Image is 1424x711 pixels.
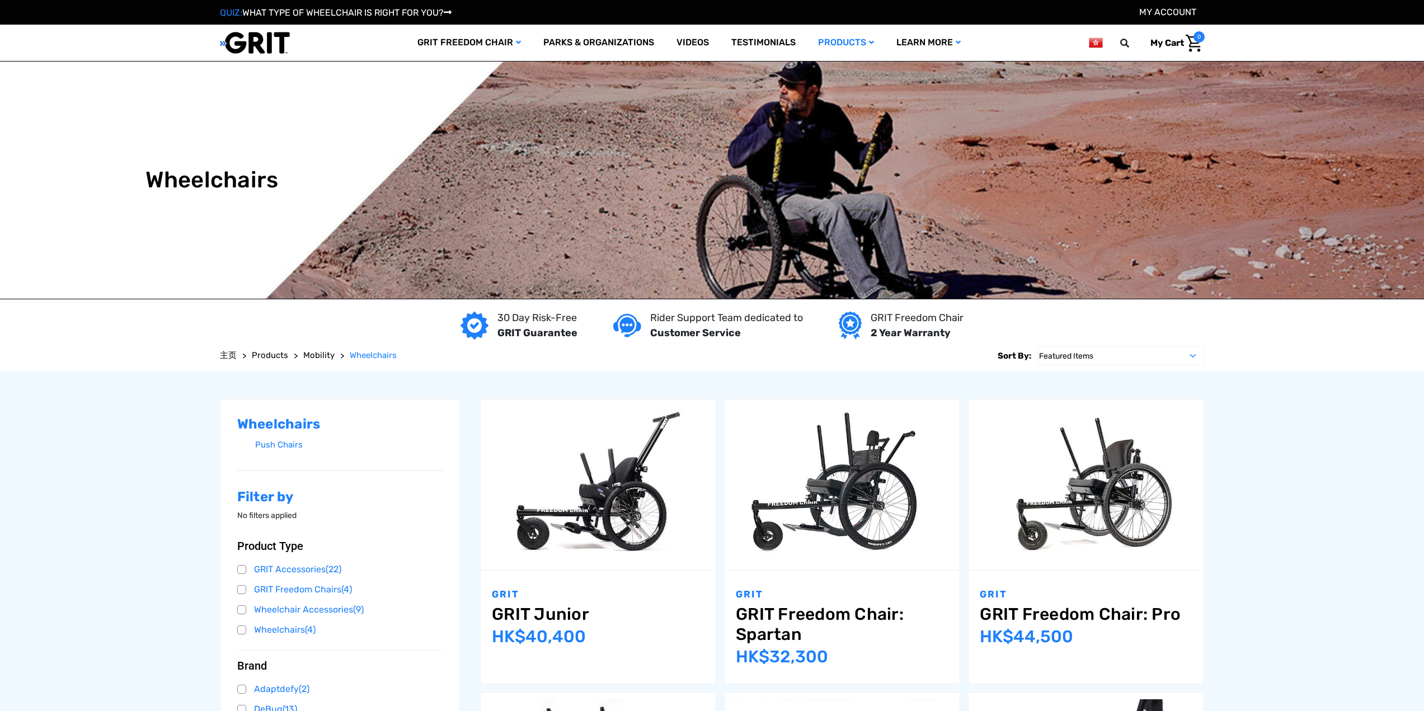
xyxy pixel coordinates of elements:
span: 0 [1193,31,1205,43]
a: Adaptdefy(2) [237,681,443,698]
a: Wheelchairs [350,349,397,362]
span: Brand [237,659,267,672]
p: GRIT [980,587,1192,602]
a: GRIT Freedom Chair: Spartan,$3,995.00 [736,604,948,644]
img: hk.png [1089,36,1102,50]
span: QUIZ: [220,7,242,18]
strong: GRIT Guarantee [497,327,577,339]
a: Wheelchair Accessories(9) [237,601,443,618]
img: GRIT Guarantee [460,312,488,340]
p: 30 Day Risk-Free [497,310,577,326]
img: Year warranty [839,312,862,340]
h1: Wheelchairs [145,167,279,194]
a: Testimonials [720,25,807,61]
a: GRIT Accessories(22) [237,561,443,578]
span: HK$‌32,300 [736,647,828,667]
a: Learn More [885,25,972,61]
span: Wheelchairs [350,350,397,360]
a: QUIZ:WHAT TYPE OF WHEELCHAIR IS RIGHT FOR YOU? [220,7,452,18]
a: GRIT Junior,$4,995.00 [481,399,716,570]
button: Brand [237,659,443,672]
button: Product Type [237,539,443,553]
a: Account [1139,7,1196,17]
span: (9) [353,604,364,615]
h2: Wheelchairs [237,416,443,432]
h2: Filter by [237,489,443,505]
span: My Cart [1150,37,1184,48]
a: Parks & Organizations [532,25,665,61]
p: GRIT [736,587,948,602]
span: (4) [305,624,316,635]
a: 主页 [220,349,237,362]
span: 主页 [220,350,237,360]
a: GRIT Freedom Chair: Pro,$5,495.00 [980,604,1192,624]
p: GRIT [492,587,704,602]
a: Products [807,25,885,61]
span: HK$‌44,500 [980,627,1073,647]
p: GRIT Freedom Chair [871,310,964,326]
img: GRIT Freedom Chair: Spartan [725,406,960,563]
label: Sort By: [998,346,1031,365]
span: Product Type [237,539,303,553]
strong: 2 Year Warranty [871,327,951,339]
a: GRIT Freedom Chair [406,25,532,61]
strong: Customer Service [650,327,741,339]
span: (4) [341,584,352,595]
img: GRIT Junior: GRIT Freedom Chair all terrain wheelchair engineered specifically for kids [481,406,716,563]
span: Products [252,350,288,360]
a: Products [252,349,288,362]
a: GRIT Freedom Chair: Pro,$5,495.00 [969,399,1204,570]
p: No filters applied [237,510,443,521]
span: Mobility [303,350,335,360]
a: Cart with 0 items [1142,31,1205,55]
img: GRIT Freedom Chair Pro: the Pro model shown including contoured Invacare Matrx seatback, Spinergy... [969,406,1204,563]
a: Videos [665,25,720,61]
a: Mobility [303,349,335,362]
img: Cart [1186,35,1202,52]
a: Push Chairs [255,437,443,453]
span: HK$‌40,400 [492,627,586,647]
p: Rider Support Team dedicated to [650,310,803,326]
img: GRIT All-Terrain Wheelchair and Mobility Equipment [220,31,290,54]
a: GRIT Freedom Chair: Spartan,$3,995.00 [725,399,960,570]
a: GRIT Junior,$4,995.00 [492,604,704,624]
a: Wheelchairs(4) [237,621,443,638]
img: Customer service [613,314,641,337]
a: GRIT Freedom Chairs(4) [237,581,443,598]
span: (2) [299,684,309,694]
input: Search [1125,31,1142,55]
span: (22) [326,564,341,575]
